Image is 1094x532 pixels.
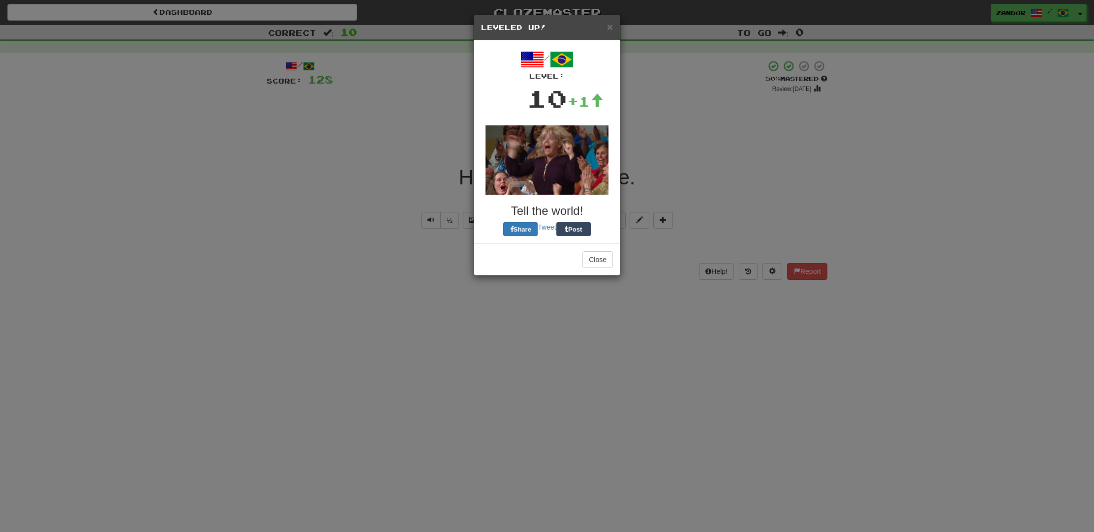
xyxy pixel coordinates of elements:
[481,48,613,81] div: /
[607,21,613,32] span: ×
[481,23,613,32] h5: Leveled Up!
[527,81,567,116] div: 10
[481,205,613,217] h3: Tell the world!
[538,223,556,231] a: Tweet
[503,222,538,236] button: Share
[567,91,604,111] div: +1
[556,222,591,236] button: Post
[481,71,613,81] div: Level:
[607,22,613,32] button: Close
[486,125,608,195] img: happy-lady-c767e5519d6a7a6d241e17537db74d2b6302dbbc2957d4f543dfdf5f6f88f9b5.gif
[582,251,613,268] button: Close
